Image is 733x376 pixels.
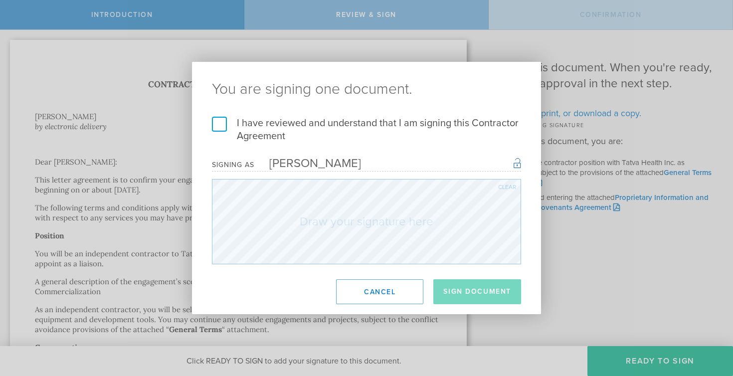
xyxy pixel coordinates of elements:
div: Signing as [212,161,254,169]
ng-pluralize: You are signing one document. [212,82,521,97]
label: I have reviewed and understand that I am signing this Contractor Agreement [212,117,521,143]
button: Cancel [336,279,423,304]
div: [PERSON_NAME] [254,156,361,171]
button: Sign Document [433,279,521,304]
iframe: Chat Widget [683,298,733,346]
